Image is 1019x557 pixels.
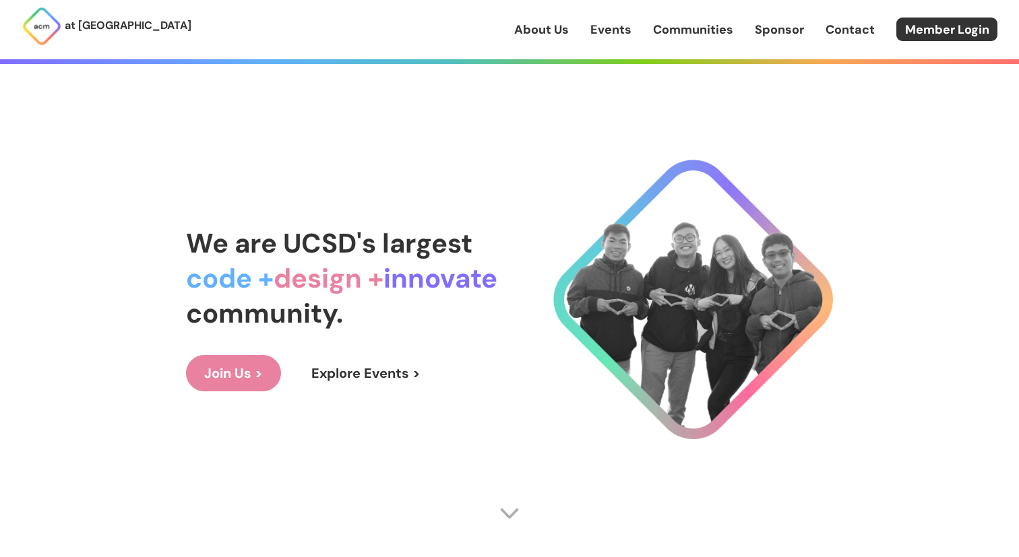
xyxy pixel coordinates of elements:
[590,21,631,38] a: Events
[553,160,833,439] img: Cool Logo
[826,21,875,38] a: Contact
[514,21,569,38] a: About Us
[755,21,804,38] a: Sponsor
[186,355,281,391] a: Join Us >
[186,226,472,261] span: We are UCSD's largest
[499,503,520,523] img: Scroll Arrow
[22,6,191,46] a: at [GEOGRAPHIC_DATA]
[65,17,191,34] p: at [GEOGRAPHIC_DATA]
[653,21,733,38] a: Communities
[186,296,343,331] span: community.
[293,355,439,391] a: Explore Events >
[896,18,997,41] a: Member Login
[383,261,497,296] span: innovate
[22,6,62,46] img: ACM Logo
[274,261,383,296] span: design +
[186,261,274,296] span: code +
